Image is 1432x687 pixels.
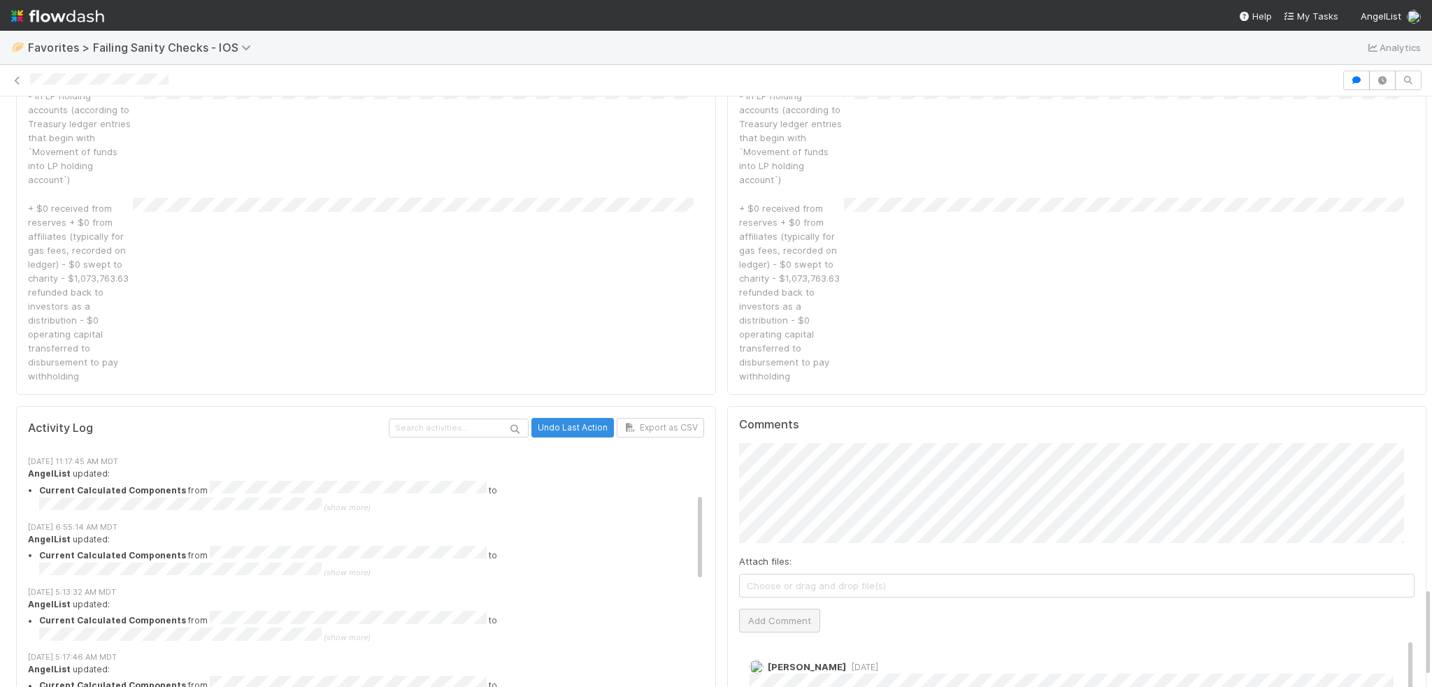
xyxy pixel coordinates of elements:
[768,661,846,672] span: [PERSON_NAME]
[324,633,371,643] span: (show more)
[28,468,715,514] div: updated:
[1238,9,1272,23] div: Help
[324,502,371,512] span: (show more)
[11,41,25,53] span: 🥟
[39,550,186,561] strong: Current Calculated Components
[739,609,820,632] button: Add Comment
[28,599,71,609] strong: AngelList
[1283,10,1338,22] span: My Tasks
[739,554,792,568] label: Attach files:
[531,418,614,437] button: Undo Last Action
[1366,39,1421,56] a: Analytics
[1283,9,1338,23] a: My Tasks
[324,567,371,577] span: (show more)
[28,89,133,187] div: - in LP holding accounts (according to Treasury ledger entries that begin with `Movement of funds...
[39,485,186,496] strong: Current Calculated Components
[750,660,764,674] img: avatar_ddac2f35-6c49-494a-9355-db49d32eca49.png
[28,598,715,644] div: updated:
[28,664,71,674] strong: AngelList
[28,534,71,544] strong: AngelList
[39,616,186,626] strong: Current Calculated Components
[739,89,844,187] div: - in LP holding accounts (according to Treasury ledger entries that begin with `Movement of funds...
[617,418,704,437] button: Export as CSV
[11,4,104,28] img: logo-inverted-e16ddd16eac7371096b0.svg
[739,201,844,383] div: + $0 received from reserves + $0 from affiliates (typically for gas fees, recorded on ledger) - $...
[28,533,715,579] div: updated:
[28,201,133,383] div: + $0 received from reserves + $0 from affiliates (typically for gas fees, recorded on ledger) - $...
[28,651,715,663] div: [DATE] 5:17:46 AM MDT
[39,611,715,644] summary: Current Calculated Components from to (show more)
[28,456,715,468] div: [DATE] 11:17:45 AM MDT
[740,574,1415,597] span: Choose or drag and drop file(s)
[739,418,1415,432] h5: Comments
[846,662,878,672] span: [DATE]
[28,421,386,435] h5: Activity Log
[39,546,715,579] summary: Current Calculated Components from to (show more)
[1361,10,1401,22] span: AngelList
[39,481,715,514] summary: Current Calculated Components from to (show more)
[1407,10,1421,24] img: avatar_e5ec2f5b-afc7-4357-8cf1-2139873d70b1.png
[28,586,715,598] div: [DATE] 5:13:32 AM MDT
[28,41,258,55] span: Favorites > Failing Sanity Checks - IOS
[389,419,529,437] input: Search activities...
[28,521,715,533] div: [DATE] 6:55:14 AM MDT
[28,468,71,479] strong: AngelList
